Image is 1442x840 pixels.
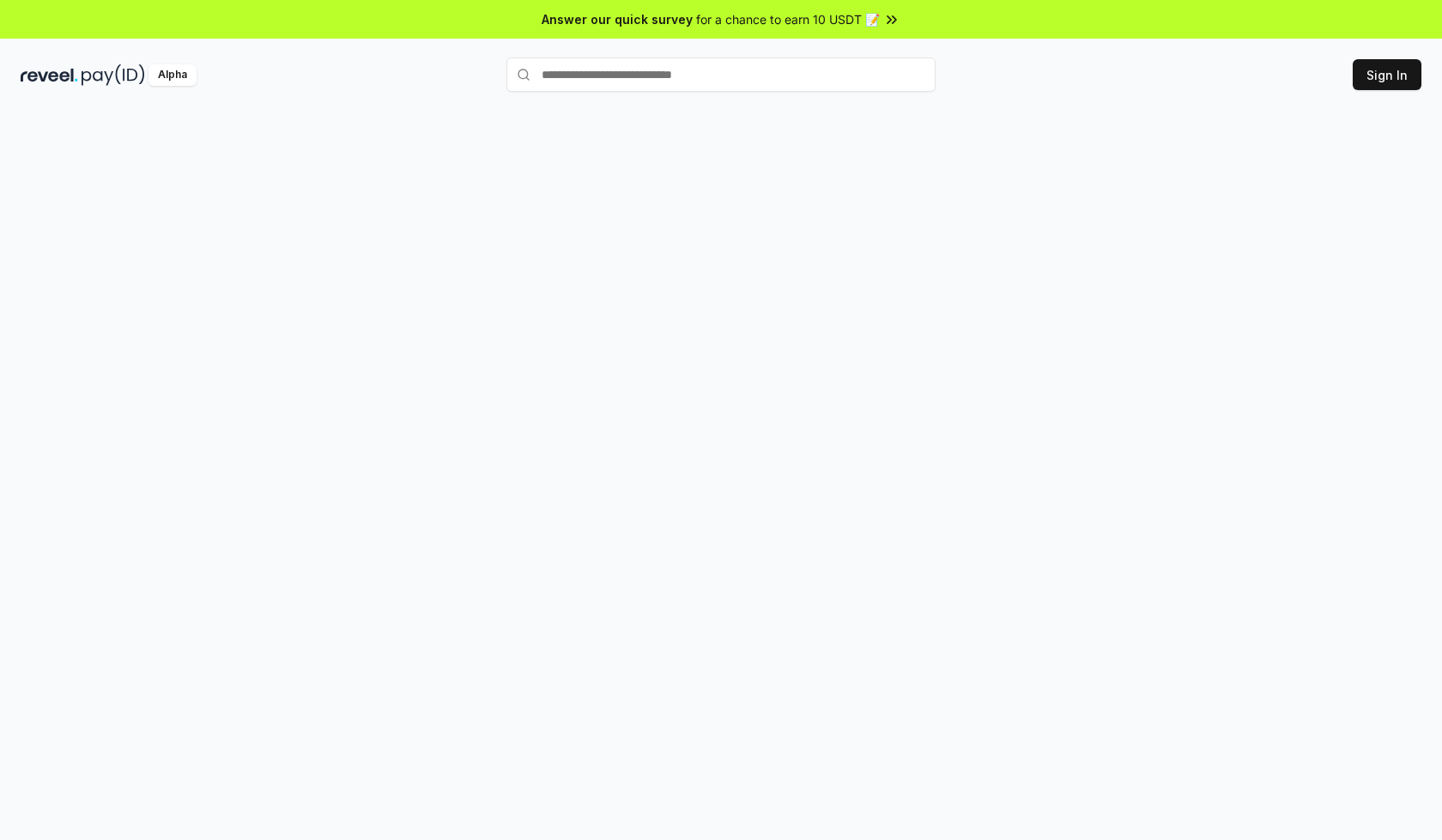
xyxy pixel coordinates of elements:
[82,64,145,86] img: pay_id
[21,64,78,86] img: reveel_dark
[542,10,693,28] span: Answer our quick survey
[148,64,197,86] div: Alpha
[1353,59,1421,90] button: Sign In
[696,10,880,28] span: for a chance to earn 10 USDT 📝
